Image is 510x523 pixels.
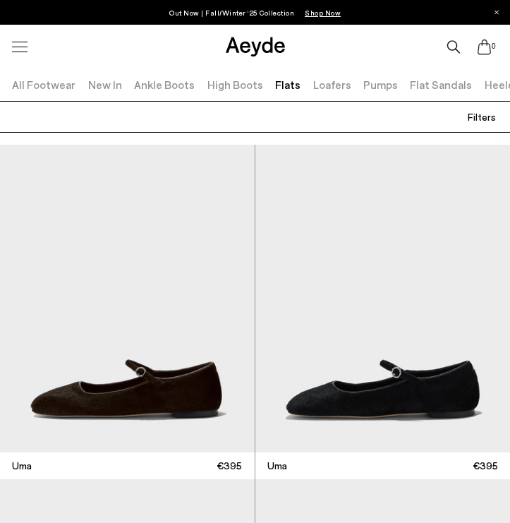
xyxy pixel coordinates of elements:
[88,78,122,91] a: New In
[363,78,398,91] a: Pumps
[12,459,32,473] span: Uma
[473,459,498,473] span: €395
[468,111,496,123] span: Filters
[134,78,195,91] a: Ankle Boots
[267,459,287,473] span: Uma
[410,78,472,91] a: Flat Sandals
[12,78,75,91] a: All Footwear
[313,78,351,91] a: Loafers
[217,459,242,473] span: €395
[275,78,300,91] a: Flats
[207,78,263,91] a: High Boots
